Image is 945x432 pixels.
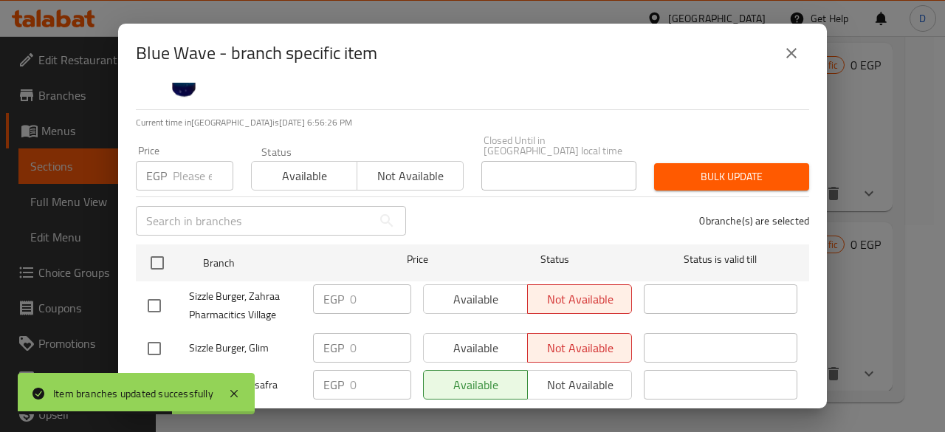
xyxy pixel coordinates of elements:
[350,333,411,363] input: Please enter price
[189,287,301,324] span: Sizzle Burger, Zahraa Pharmacitics Village
[357,161,463,191] button: Not available
[350,370,411,400] input: Please enter price
[53,385,213,402] div: Item branches updated successfully
[666,168,797,186] span: Bulk update
[251,161,357,191] button: Available
[774,35,809,71] button: close
[136,116,809,129] p: Current time in [GEOGRAPHIC_DATA] is [DATE] 6:56:26 PM
[350,284,411,314] input: Please enter price
[203,254,357,272] span: Branch
[173,161,233,191] input: Please enter price
[146,167,167,185] p: EGP
[323,290,344,308] p: EGP
[478,250,632,269] span: Status
[644,250,797,269] span: Status is valid till
[699,213,809,228] p: 0 branche(s) are selected
[323,339,344,357] p: EGP
[323,376,344,394] p: EGP
[136,41,377,65] h2: Blue Wave - branch specific item
[258,165,351,187] span: Available
[368,250,467,269] span: Price
[136,206,372,236] input: Search in branches
[189,339,301,357] span: Sizzle Burger, Glim
[363,165,457,187] span: Not available
[654,163,809,191] button: Bulk update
